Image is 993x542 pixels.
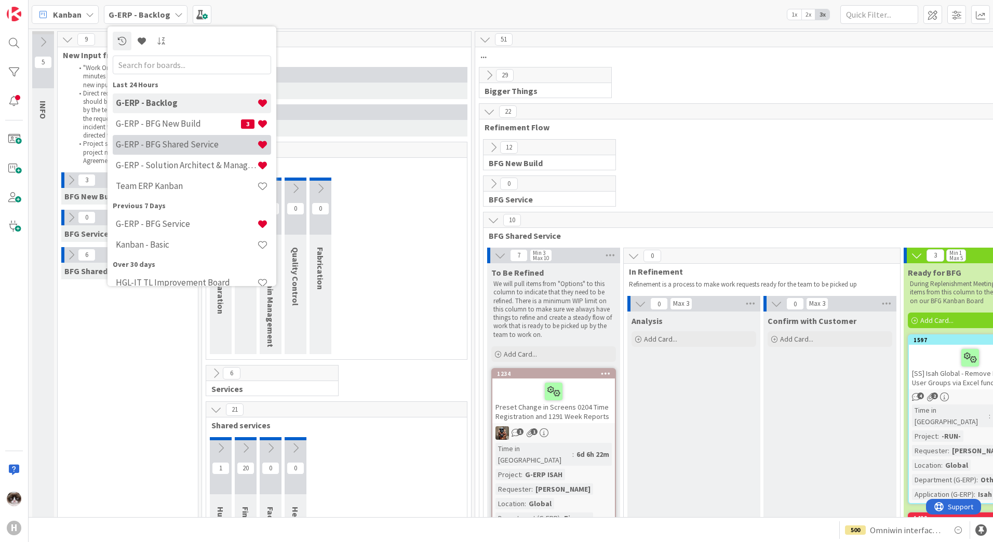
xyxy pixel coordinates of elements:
span: Kanban [53,8,82,21]
div: Requester [912,445,948,456]
span: : [937,430,939,442]
span: 0 [786,297,804,310]
span: 21 [226,403,244,416]
span: 3x [815,9,829,20]
span: New Build [211,160,454,171]
img: Visit kanbanzone.com [7,7,21,21]
span: 5 [34,56,52,69]
div: Time in [GEOGRAPHIC_DATA] [495,443,572,466]
span: Add Card... [644,334,677,344]
span: Services [211,384,325,394]
span: : [941,459,943,471]
img: Kv [7,492,21,506]
span: Add Card... [504,349,537,359]
div: G-ERP ISAH [522,469,565,480]
span: 0 [287,202,304,215]
h4: Kanban - Basic [116,239,257,250]
span: Options [207,50,458,60]
span: 3 [927,249,944,262]
li: "Work Orders" in BMC bigger than 30 minutes become work items in the new input columns. [73,64,186,89]
span: : [948,445,949,456]
div: -RUN- [939,430,963,442]
span: Add Card... [920,316,954,325]
div: Location [912,459,941,471]
span: 0 [312,202,329,215]
span: Finance [240,507,251,536]
div: 6d 6h 22m [574,449,612,460]
span: 3 [78,174,96,186]
h4: G-ERP - Solution Architect & Management [116,160,257,170]
span: 51 [495,33,513,46]
span: BFG New Build [489,158,602,168]
b: G-ERP - Backlog [109,9,170,20]
div: Global [943,459,971,471]
span: Add Card... [780,334,813,344]
div: Requester [495,483,531,495]
span: 2 [931,392,938,399]
div: 1234 [492,369,615,378]
h4: G-ERP - BFG New Build [116,118,241,129]
span: 1 [531,428,538,435]
span: 0 [287,462,304,475]
div: Department (G-ERP) [912,474,976,485]
div: 1234Preset Change in Screens 0204 Time Registration and 1291 Week Reports [492,369,615,423]
span: INFO [38,101,48,119]
span: BFG New Build [64,191,118,201]
span: Ready for BFG [908,267,961,278]
span: 0 [650,297,668,310]
span: : [521,469,522,480]
span: Facility [265,507,276,534]
span: 9 [77,33,95,46]
li: Direct requests from customers should be recorded on the backlog by the team member that receives... [73,89,186,140]
input: Quick Filter... [840,5,918,24]
div: Min 3 [533,250,545,255]
span: : [989,410,990,422]
span: 7 [510,249,528,262]
span: 0 [643,250,661,262]
span: 10 [503,214,521,226]
span: 1 [517,428,524,435]
div: 1234 [497,370,615,377]
span: 6 [78,249,96,261]
div: Project [495,469,521,480]
span: 29 [496,69,514,82]
li: Project stuff also goes via BMC or project manager creates work items. Agreement differs per proj... [73,140,186,165]
div: Max 10 [533,255,549,261]
img: VK [495,426,509,440]
h4: G-ERP - BFG Service [116,219,257,229]
h4: G-ERP - Backlog [116,98,257,108]
div: 500 [845,525,866,535]
span: 0 [78,211,96,224]
span: Omniwin interface HCN Test [870,524,944,536]
span: : [560,512,561,524]
div: VK [492,426,615,440]
span: 12 [500,141,518,154]
div: Max 5 [949,255,963,261]
div: Min 1 [949,250,962,255]
span: 1x [787,9,801,20]
span: In Refinement [629,266,887,277]
h4: G-ERP - BFG Shared Service [116,139,257,150]
div: Last 24 Hours [113,79,271,90]
span: 22 [499,105,517,118]
div: Global [526,498,554,509]
h4: Team ERP Kanban [116,181,257,191]
div: Max 3 [809,301,825,306]
span: 0 [500,178,518,190]
div: H [7,521,21,535]
span: Supply Chain Management [265,247,276,347]
span: Analysis [632,316,663,326]
div: Preset Change in Screens 0204 Time Registration and 1291 Week Reports [492,378,615,423]
span: 3 [241,119,254,129]
div: Department (G-ERP) [495,512,560,524]
div: Application (G-ERP) [912,489,974,500]
div: Finance [561,512,593,524]
span: 6 [223,367,240,380]
div: Max 3 [673,301,689,306]
span: Fabrication [315,247,326,290]
div: Over 30 days [113,259,271,270]
span: : [976,474,978,485]
span: New Input from BFG [63,50,185,60]
span: : [974,489,975,500]
p: We will pull items from "Options" to this column to indicate that they need to be refined. There ... [493,280,614,339]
